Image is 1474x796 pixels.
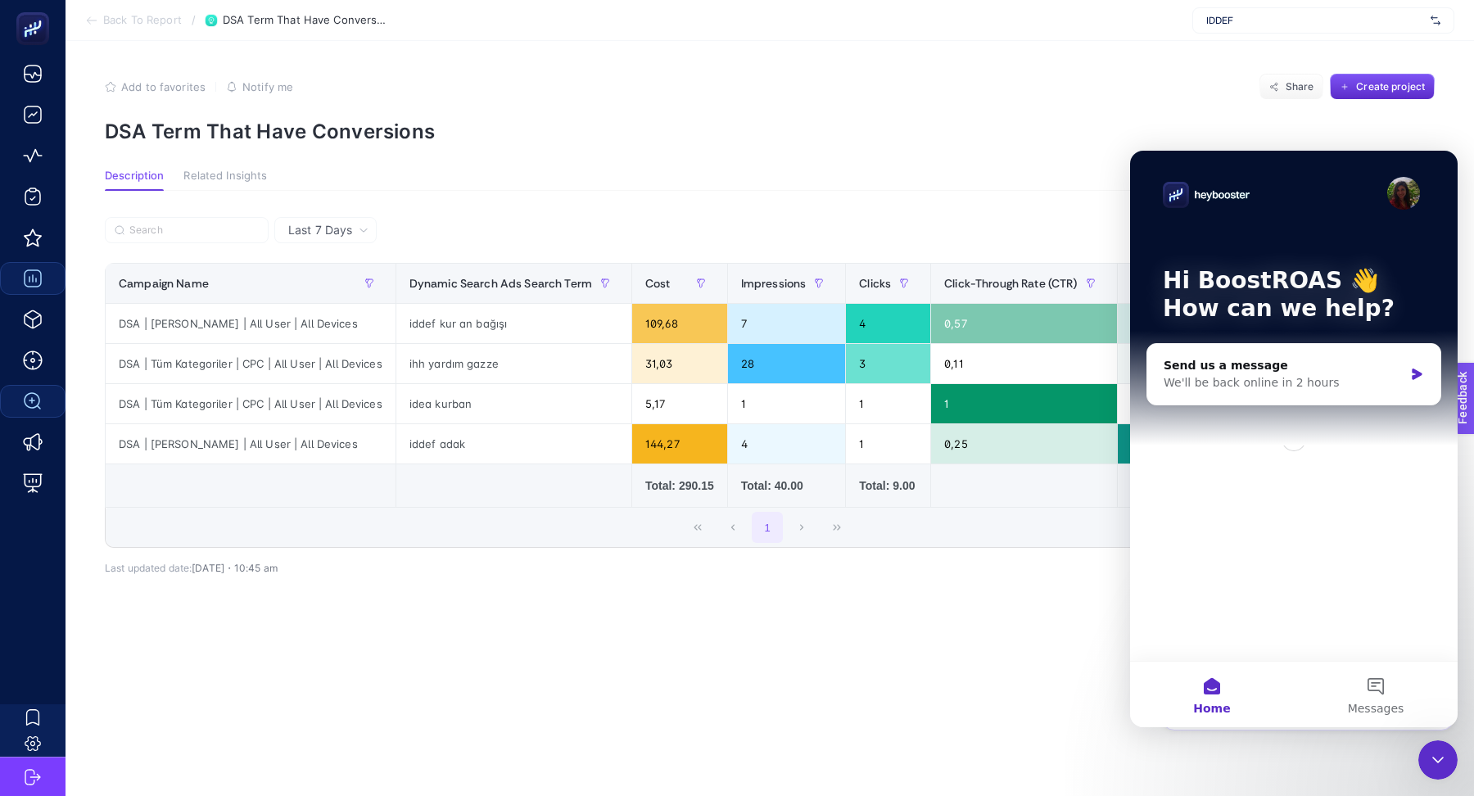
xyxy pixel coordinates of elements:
[105,120,1435,143] p: DSA Term That Have Conversions
[846,424,930,464] div: 1
[396,344,631,383] div: ihh yardım gazze
[632,304,727,343] div: 109,68
[106,344,396,383] div: DSA | Tüm Kategoriler | CPC | All User | All Devices
[183,170,267,183] span: Related Insights
[728,304,846,343] div: 7
[741,277,807,290] span: Impressions
[103,14,182,27] span: Back To Report
[846,384,930,423] div: 1
[129,224,259,237] input: Search
[632,384,727,423] div: 5,17
[846,304,930,343] div: 4
[931,424,1116,464] div: 0,25
[242,80,293,93] span: Notify me
[645,477,714,494] div: Total: 290.15
[944,277,1077,290] span: Click-Through Rate (CTR)
[931,304,1116,343] div: 0,57
[1259,74,1323,100] button: Share
[409,277,592,290] span: Dynamic Search Ads Search Term
[1206,14,1424,27] span: IDDEF
[105,562,192,574] span: Last updated date:
[728,384,846,423] div: 1
[223,14,387,27] span: DSA Term That Have Conversions
[1431,12,1440,29] img: svg%3e
[106,424,396,464] div: DSA | [PERSON_NAME] | All User | All Devices
[396,384,631,423] div: idea kurban
[931,384,1116,423] div: 1
[121,80,206,93] span: Add to favorites
[1118,304,1240,343] div: 27,42
[192,13,196,26] span: /
[105,170,164,191] button: Description
[1330,74,1435,100] button: Create project
[1356,80,1425,93] span: Create project
[632,424,727,464] div: 144,27
[741,477,833,494] div: Total: 40.00
[645,277,671,290] span: Cost
[1118,344,1240,383] div: 10,34
[728,344,846,383] div: 28
[632,344,727,383] div: 31,03
[931,344,1116,383] div: 0,11
[1286,80,1314,93] span: Share
[192,562,278,574] span: [DATE]・10:45 am
[106,384,396,423] div: DSA | Tüm Kategoriler | CPC | All User | All Devices
[105,170,164,183] span: Description
[106,304,396,343] div: DSA | [PERSON_NAME] | All User | All Devices
[105,80,206,93] button: Add to favorites
[183,170,267,191] button: Related Insights
[752,512,783,543] button: 1
[1130,151,1458,727] iframe: Intercom live chat
[728,424,846,464] div: 4
[105,243,1430,574] div: Last 7 Days
[859,477,917,494] div: Total: 9.00
[10,5,62,18] span: Feedback
[859,277,891,290] span: Clicks
[1118,424,1240,464] div: 144,27
[846,344,930,383] div: 3
[119,277,209,290] span: Campaign Name
[396,304,631,343] div: iddef kur an bağışı
[396,424,631,464] div: iddef adak
[1118,384,1240,423] div: 5,17
[226,80,293,93] button: Notify me
[1418,740,1458,780] iframe: Intercom live chat
[288,222,352,238] span: Last 7 Days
